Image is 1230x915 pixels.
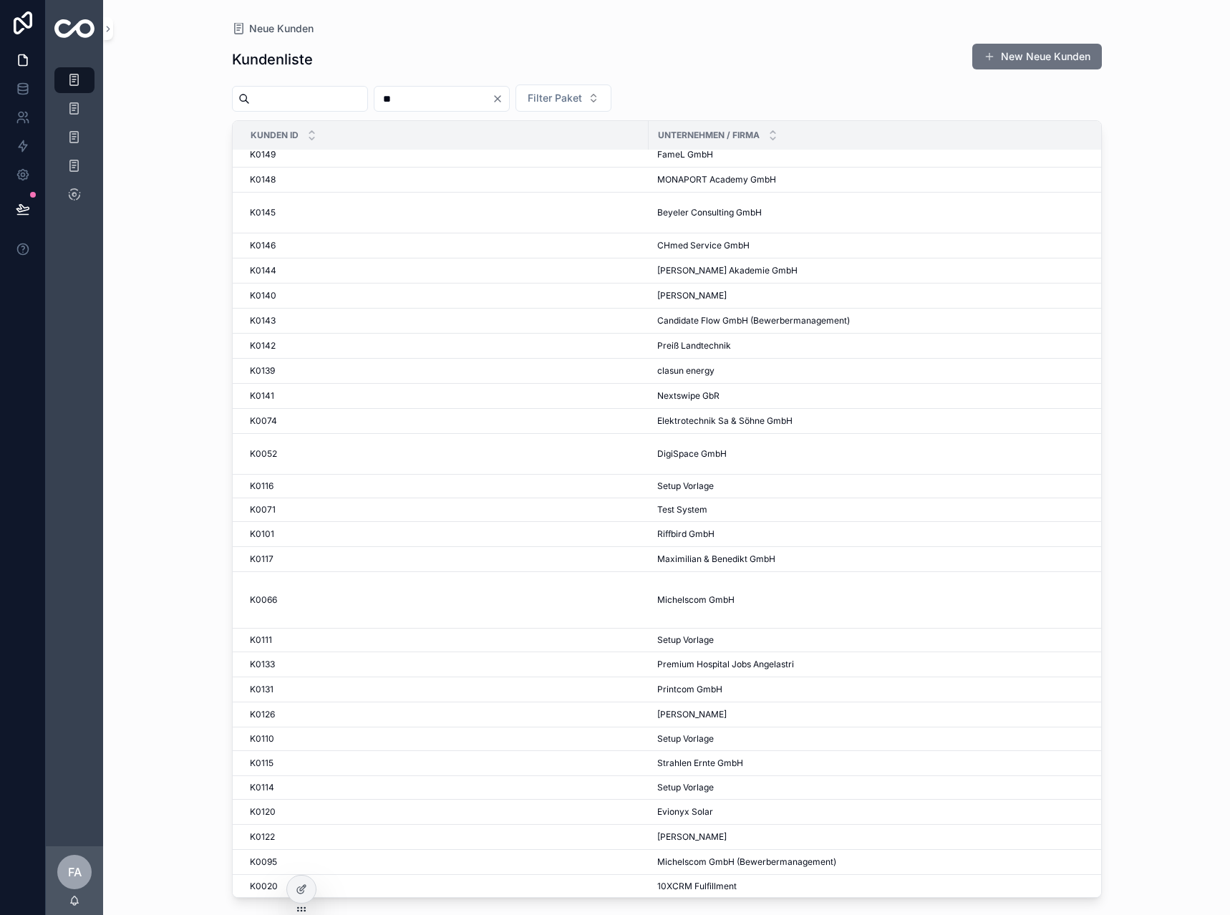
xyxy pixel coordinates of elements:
[657,365,715,377] span: clasun energy
[250,528,640,540] a: K0101
[250,684,640,695] a: K0131
[657,448,1103,460] a: DigiSpace GmbH
[657,634,714,646] span: Setup Vorlage
[250,709,640,720] a: K0126
[250,390,274,402] span: K0141
[657,594,735,606] span: Michelscom GmbH
[250,659,640,670] a: K0133
[250,174,276,185] span: K0148
[250,415,277,427] span: K0074
[657,684,1103,695] a: Printcom GmbH
[250,594,640,606] a: K0066
[657,149,713,160] span: FameL GmbH
[657,240,750,251] span: CHmed Service GmbH
[250,315,276,326] span: K0143
[250,528,274,540] span: K0101
[250,315,640,326] a: K0143
[657,340,1103,352] a: Preiß Landtechnik
[250,340,640,352] a: K0142
[250,240,640,251] a: K0146
[657,709,1103,720] a: [PERSON_NAME]
[657,528,1103,540] a: Riffbird GmbH
[250,174,640,185] a: K0148
[657,881,737,892] span: 10XCRM Fulfillment
[250,553,273,565] span: K0117
[657,390,1103,402] a: Nextswipe GbR
[657,504,707,515] span: Test System
[657,480,714,492] span: Setup Vorlage
[250,340,276,352] span: K0142
[657,553,775,565] span: Maximilian & Benedikt GmbH
[657,684,722,695] span: Printcom GmbH
[657,290,727,301] span: [PERSON_NAME]
[657,480,1103,492] a: Setup Vorlage
[250,448,640,460] a: K0052
[657,365,1103,377] a: clasun energy
[657,782,714,793] span: Setup Vorlage
[250,265,276,276] span: K0144
[68,863,82,881] span: FA
[657,831,1103,843] a: [PERSON_NAME]
[250,480,273,492] span: K0116
[250,709,275,720] span: K0126
[250,634,272,646] span: K0111
[657,390,720,402] span: Nextswipe GbR
[232,21,314,36] a: Neue Kunden
[250,290,640,301] a: K0140
[492,93,509,105] button: Clear
[657,240,1103,251] a: CHmed Service GmbH
[250,733,640,745] a: K0110
[250,856,640,868] a: K0095
[250,806,640,818] a: K0120
[250,856,277,868] span: K0095
[250,553,640,565] a: K0117
[528,91,582,105] span: Filter Paket
[250,782,274,793] span: K0114
[250,881,278,892] span: K0020
[250,207,640,218] a: K0145
[657,733,1103,745] a: Setup Vorlage
[657,448,727,460] span: DigiSpace GmbH
[250,831,275,843] span: K0122
[657,174,776,185] span: MONAPORT Academy GmbH
[657,806,713,818] span: Evionyx Solar
[250,806,276,818] span: K0120
[657,207,1103,218] a: Beyeler Consulting GmbH
[250,594,277,606] span: K0066
[657,415,793,427] span: Elektrotechnik Sa & Söhne GmbH
[657,659,794,670] span: Premium Hospital Jobs Angelastri
[250,504,276,515] span: K0071
[657,553,1103,565] a: Maximilian & Benedikt GmbH
[657,881,1103,892] a: 10XCRM Fulfillment
[657,757,743,769] span: Strahlen Ernte GmbH
[657,265,798,276] span: [PERSON_NAME] Akademie GmbH
[657,315,1103,326] a: Candidate Flow GmbH (Bewerbermanagement)
[250,415,640,427] a: K0074
[250,881,640,892] a: K0020
[657,174,1103,185] a: MONAPORT Academy GmbH
[657,757,1103,769] a: Strahlen Ernte GmbH
[232,49,313,69] h1: Kundenliste
[657,265,1103,276] a: [PERSON_NAME] Akademie GmbH
[250,365,640,377] a: K0139
[46,57,103,226] div: scrollable content
[657,315,850,326] span: Candidate Flow GmbH (Bewerbermanagement)
[250,733,274,745] span: K0110
[54,19,95,38] img: App logo
[250,831,640,843] a: K0122
[657,659,1103,670] a: Premium Hospital Jobs Angelastri
[657,594,1103,606] a: Michelscom GmbH
[250,265,640,276] a: K0144
[657,806,1103,818] a: Evionyx Solar
[657,504,1103,515] a: Test System
[250,782,640,793] a: K0114
[657,149,1103,160] a: FameL GmbH
[250,757,640,769] a: K0115
[250,684,273,695] span: K0131
[250,365,275,377] span: K0139
[250,757,273,769] span: K0115
[250,207,276,218] span: K0145
[972,44,1102,69] button: New Neue Kunden
[657,290,1103,301] a: [PERSON_NAME]
[250,504,640,515] a: K0071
